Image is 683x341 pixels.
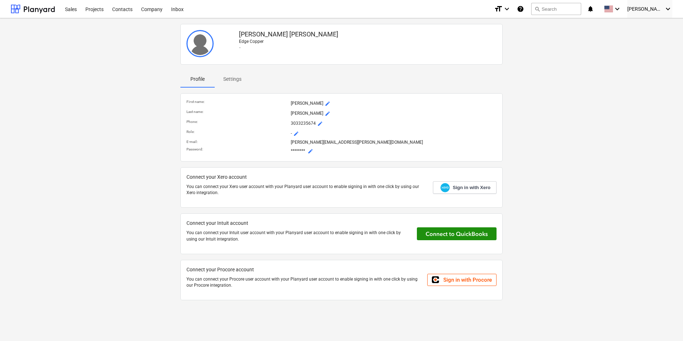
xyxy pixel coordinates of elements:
i: notifications [587,5,594,13]
p: [PERSON_NAME] [291,109,497,118]
p: [PERSON_NAME] [PERSON_NAME] [239,30,497,39]
a: Sign in with Procore [427,274,497,286]
p: [PERSON_NAME][EMAIL_ADDRESS][PERSON_NAME][DOMAIN_NAME] [291,139,497,145]
span: Sign in with Xero [453,184,490,191]
p: Settings [223,75,241,83]
p: You can connect your Intuit user account with your Planyard user account to enable signing in wit... [186,230,411,242]
p: 3033235674 [291,119,497,128]
p: You can connect your Procore user account with your Planyard user account to enable signing in wi... [186,276,422,288]
p: Password : [186,147,288,152]
span: mode_edit [325,111,330,117]
iframe: Chat Widget [647,307,683,341]
p: [PERSON_NAME] [291,99,497,108]
p: Last name : [186,109,288,114]
button: Search [531,3,581,15]
a: Sign in with Xero [433,181,497,194]
i: Knowledge base [517,5,524,13]
p: Edge Copper [239,39,497,45]
p: Phone : [186,119,288,124]
p: Connect your Xero account [186,173,427,181]
span: mode_edit [325,101,330,107]
img: User avatar [186,30,214,57]
i: format_size [494,5,503,13]
i: keyboard_arrow_down [613,5,622,13]
p: Connect your Intuit account [186,219,411,227]
span: Sign in with Procore [443,277,492,283]
p: - [291,129,497,138]
p: First name : [186,99,288,104]
p: E-mail : [186,139,288,144]
span: mode_edit [317,121,323,127]
i: keyboard_arrow_down [503,5,511,13]
span: mode_edit [308,148,313,154]
p: Profile [189,75,206,83]
span: mode_edit [293,131,299,137]
p: Connect your Procore account [186,266,422,273]
i: keyboard_arrow_down [664,5,672,13]
span: search [534,6,540,12]
p: You can connect your Xero user account with your Planyard user account to enable signing in with ... [186,184,427,196]
img: Xero logo [440,183,450,193]
span: [PERSON_NAME] [627,6,663,12]
p: - [239,45,497,51]
p: Role : [186,129,288,134]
